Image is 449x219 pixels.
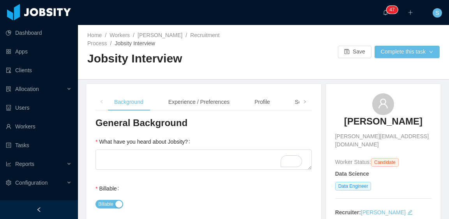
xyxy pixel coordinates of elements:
i: icon: bell [383,10,388,15]
div: Background [108,93,150,111]
p: 7 [392,6,395,14]
i: icon: line-chart [6,161,11,167]
span: / [133,32,134,38]
div: Soft Skills [289,93,325,111]
i: icon: setting [6,180,11,185]
button: Billable [95,200,123,208]
a: icon: userWorkers [6,119,72,134]
a: Workers [110,32,130,38]
i: icon: solution [6,86,11,92]
i: icon: edit [407,210,413,215]
a: icon: profileTasks [6,137,72,153]
span: Jobsity Interview [115,40,155,46]
a: Home [87,32,102,38]
label: What have you heard about Jobsity? [95,139,193,145]
span: Reports [15,161,34,167]
sup: 47 [386,6,398,14]
strong: Data Science [335,171,369,177]
span: / [105,32,106,38]
a: [PERSON_NAME] [361,209,406,215]
a: icon: robotUsers [6,100,72,116]
i: icon: left [100,100,104,104]
i: icon: user [378,98,389,109]
strong: Recruiter: [335,209,361,215]
h3: [PERSON_NAME] [344,115,422,128]
span: / [110,40,112,46]
i: icon: plus [408,10,413,15]
span: Data Engineer [335,182,371,191]
a: icon: appstoreApps [6,44,72,59]
textarea: To enrich screen reader interactions, please activate Accessibility in Grammarly extension settings [95,150,312,170]
a: [PERSON_NAME] [344,115,422,132]
span: [PERSON_NAME][EMAIL_ADDRESS][DOMAIN_NAME] [335,132,431,149]
span: Worker Status: [335,159,371,165]
span: Allocation [15,86,39,92]
button: icon: saveSave [338,46,371,58]
h2: Jobsity Interview [87,51,263,67]
a: icon: pie-chartDashboard [6,25,72,41]
h3: General Background [95,117,312,129]
div: Profile [248,93,276,111]
a: icon: auditClients [6,62,72,78]
div: Experience / Preferences [162,93,236,111]
i: icon: right [303,100,307,104]
span: Candidate [371,158,399,167]
span: Configuration [15,180,48,186]
span: S [435,8,439,18]
button: Complete this taskicon: down [375,46,440,58]
label: Billable [95,185,122,192]
a: Recruitment Process [87,32,220,46]
span: / [186,32,187,38]
span: Billable [98,200,113,208]
a: [PERSON_NAME] [138,32,182,38]
p: 4 [389,6,392,14]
